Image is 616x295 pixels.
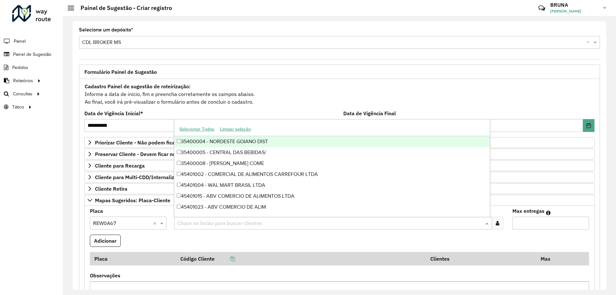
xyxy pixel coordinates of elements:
[153,219,158,227] span: Clear all
[12,104,24,110] span: Tático
[84,82,595,106] div: Informe a data de inicio, fim e preencha corretamente os campos abaixo. Ao final, você irá pré-vi...
[12,64,28,71] span: Pedidos
[174,147,490,158] div: 35400005 - CENTRAL DAS BEBIDAS/
[512,207,544,215] label: Max entregas
[583,119,595,132] button: Choose Date
[586,39,592,46] span: Clear all
[14,38,26,45] span: Painel
[84,183,595,194] a: Cliente Retira
[95,140,200,145] span: Priorizar Cliente - Não podem ficar no buffer
[174,180,490,191] div: 45401004 - WAL MART BRASIL LTDA
[536,252,562,265] th: Max
[90,252,176,265] th: Placa
[95,186,127,191] span: Cliente Retira
[95,198,170,203] span: Mapas Sugeridos: Placa-Cliente
[95,163,145,168] span: Cliente para Recarga
[90,235,121,247] button: Adicionar
[174,158,490,169] div: 35400008 - [PERSON_NAME] COME
[84,149,595,160] a: Preservar Cliente - Devem ficar no buffer, não roteirizar
[85,83,191,90] strong: Cadastro Painel de sugestão de roteirização:
[13,91,32,97] span: Consultas
[84,195,595,206] a: Mapas Sugeridos: Placa-Cliente
[95,152,226,157] span: Preservar Cliente - Devem ficar no buffer, não roteirizar
[174,191,490,202] div: 45401015 - ABV COMERCIO DE ALIMENTOS LTDA
[176,124,217,134] button: Selecionar Todos
[95,175,185,180] span: Cliente para Multi-CDD/Internalização
[84,69,157,74] span: Formulário Painel de Sugestão
[535,1,549,15] a: Contato Rápido
[13,77,33,84] span: Relatórios
[174,136,490,147] div: 35400004 - NORDESTE GOIANO DIST
[74,4,172,12] h2: Painel de Sugestão - Criar registro
[174,169,490,180] div: 45401002 - COMERCIAL DE ALIMENTOS CARREFOUR LTDA
[90,272,120,279] label: Observações
[90,207,103,215] label: Placa
[550,8,598,14] span: [PERSON_NAME]
[176,252,426,265] th: Código Cliente
[217,124,254,134] button: Limpar seleção
[79,26,133,34] label: Selecione um depósito
[174,202,490,213] div: 45401023 - ABV COMERCIO DE ALIM
[84,109,143,117] label: Data de Vigência Inicial
[174,119,490,217] ng-dropdown-panel: Options list
[343,109,396,117] label: Data de Vigência Final
[546,210,551,215] em: Máximo de clientes que serão colocados na mesma rota com os clientes informados
[84,137,595,148] a: Priorizar Cliente - Não podem ficar no buffer
[84,172,595,183] a: Cliente para Multi-CDD/Internalização
[215,256,235,262] a: Copiar
[174,213,490,223] div: 45401027 - SDB COMERCIO DE ALIM
[550,2,598,8] h3: BRUNA
[426,252,536,265] th: Clientes
[13,51,51,58] span: Painel de Sugestão
[84,160,595,171] a: Cliente para Recarga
